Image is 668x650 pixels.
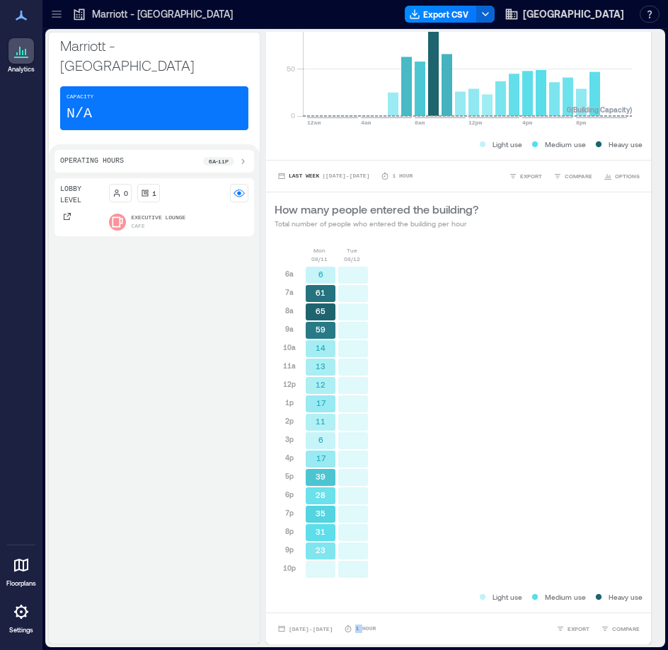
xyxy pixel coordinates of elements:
tspan: 50 [287,64,295,73]
p: 7a [285,286,294,298]
p: Analytics [8,65,35,74]
text: 65 [316,306,326,315]
text: 61 [316,288,326,297]
p: Marriott - [GEOGRAPHIC_DATA] [60,35,248,75]
p: 4p [285,452,294,463]
span: OPTIONS [615,172,640,180]
p: 6p [285,489,294,500]
p: 9p [285,544,294,555]
span: COMPARE [612,625,640,633]
p: Executive Lounge [132,214,186,222]
p: Medium use [545,591,586,603]
span: [DATE] - [DATE] [289,626,333,632]
button: EXPORT [506,169,545,183]
p: 6a - 11p [209,157,229,166]
tspan: 0 [291,111,295,120]
span: [GEOGRAPHIC_DATA] [523,7,624,21]
span: COMPARE [565,172,592,180]
text: 17 [316,453,326,463]
a: Settings [4,595,38,639]
p: 10a [283,342,296,353]
button: EXPORT [553,622,592,636]
text: 59 [316,325,326,334]
p: Marriott - [GEOGRAPHIC_DATA] [92,7,233,21]
text: 39 [316,472,326,481]
text: 12am [307,120,321,126]
button: COMPARE [598,622,643,636]
text: 13 [316,361,326,371]
p: 08/11 [311,255,328,263]
p: 8a [285,305,294,316]
button: OPTIONS [601,169,643,183]
p: 6a [285,268,294,279]
text: 12 [316,380,326,389]
p: Settings [9,626,33,634]
text: 23 [316,545,326,555]
p: 12p [283,378,296,390]
button: [GEOGRAPHIC_DATA] [500,3,628,25]
text: 14 [316,343,326,352]
text: 17 [316,398,326,407]
text: 12pm [468,120,482,126]
p: N/A [67,104,92,124]
p: 0 [124,187,128,199]
text: 35 [316,509,326,518]
text: 8am [415,120,425,126]
p: Lobby Level [60,184,103,207]
p: How many people entered the building? [275,201,478,218]
a: Analytics [4,34,39,78]
span: EXPORT [520,172,542,180]
p: 10p [283,562,296,574]
p: 2p [285,415,294,426]
button: COMPARE [551,169,595,183]
p: 11a [283,360,296,371]
p: 5p [285,470,294,482]
text: 6 [318,269,323,279]
p: Heavy use [609,591,643,603]
text: 28 [316,490,326,499]
p: Medium use [545,139,586,150]
p: 9a [285,323,294,335]
p: 1 Hour [392,172,413,180]
p: Light use [493,591,522,603]
p: Cafe [132,222,145,231]
button: Export CSV [405,6,477,23]
button: Last Week |[DATE]-[DATE] [275,169,372,183]
p: Total number of people who entered the building per hour [275,218,478,229]
p: 1 [152,187,156,199]
text: 8pm [576,120,587,126]
text: 4pm [522,120,533,126]
p: 08/12 [344,255,360,263]
p: 1 Hour [355,625,376,633]
p: Capacity [67,93,93,101]
text: 6 [318,435,323,444]
p: Operating Hours [60,156,124,167]
p: 1p [285,397,294,408]
p: Light use [493,139,522,150]
text: 4am [361,120,372,126]
button: [DATE]-[DATE] [275,622,335,636]
p: 8p [285,526,294,537]
p: Mon [313,246,326,255]
a: Floorplans [2,548,40,592]
text: 31 [316,527,326,536]
p: Heavy use [609,139,643,150]
p: Tue [347,246,357,255]
p: 7p [285,507,294,518]
span: EXPORT [568,625,589,633]
p: 3p [285,434,294,445]
p: Floorplans [6,579,36,588]
text: 11 [316,417,326,426]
